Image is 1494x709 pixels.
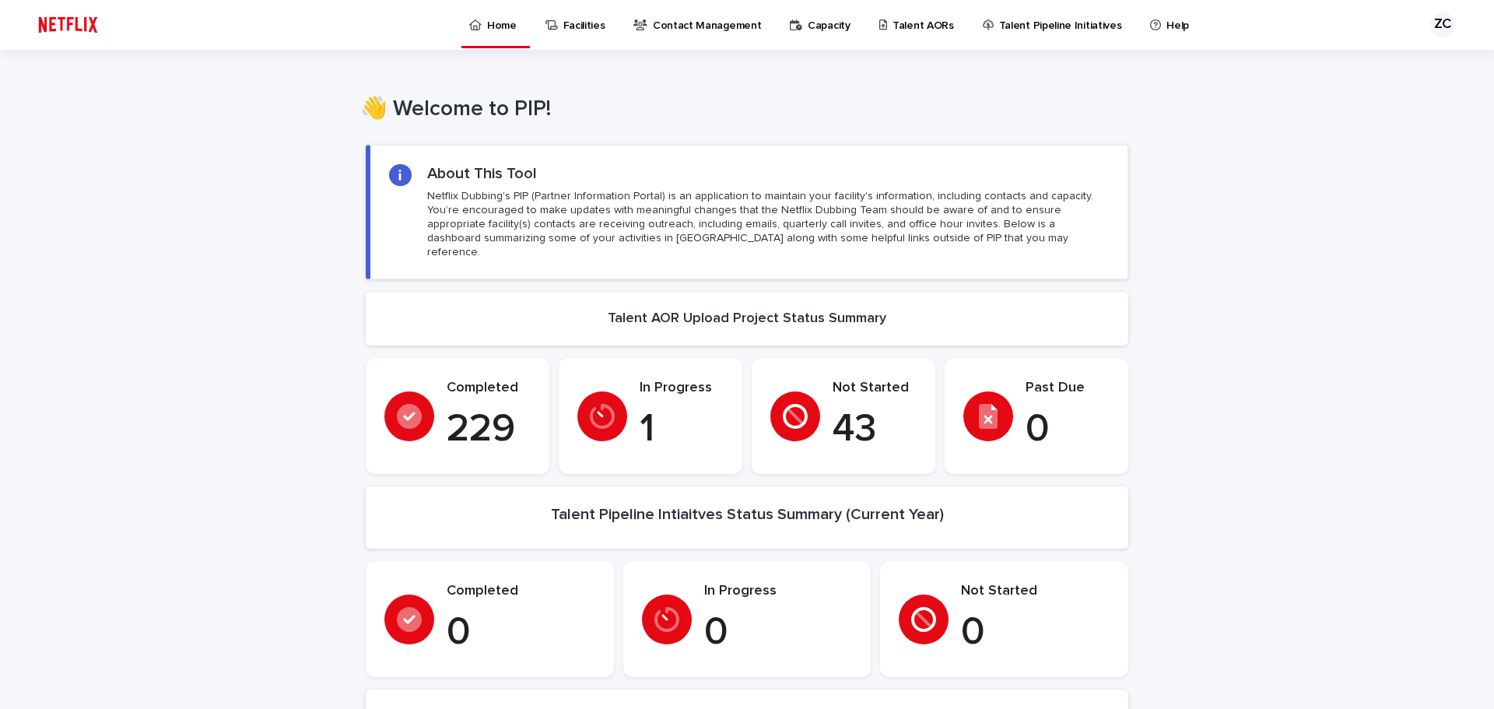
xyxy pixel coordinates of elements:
h2: Talent Pipeline Intiaitves Status Summary (Current Year) [551,505,944,524]
h1: 👋 Welcome to PIP! [360,97,1123,123]
p: 0 [1026,406,1110,453]
p: 43 [833,406,917,453]
p: In Progress [704,583,853,600]
p: 0 [447,609,595,656]
h2: Talent AOR Upload Project Status Summary [608,311,886,328]
h2: About This Tool [427,164,537,183]
p: 1 [640,406,724,453]
p: Not Started [833,380,917,397]
p: Past Due [1026,380,1110,397]
p: 229 [447,406,531,453]
p: Netflix Dubbing's PIP (Partner Information Portal) is an application to maintain your facility's ... [427,189,1109,260]
img: ifQbXi3ZQGMSEF7WDB7W [31,9,105,40]
p: Completed [447,583,595,600]
div: ZC [1430,12,1455,37]
p: In Progress [640,380,724,397]
p: 0 [704,609,853,656]
p: Not Started [961,583,1110,600]
p: Completed [447,380,531,397]
p: 0 [961,609,1110,656]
